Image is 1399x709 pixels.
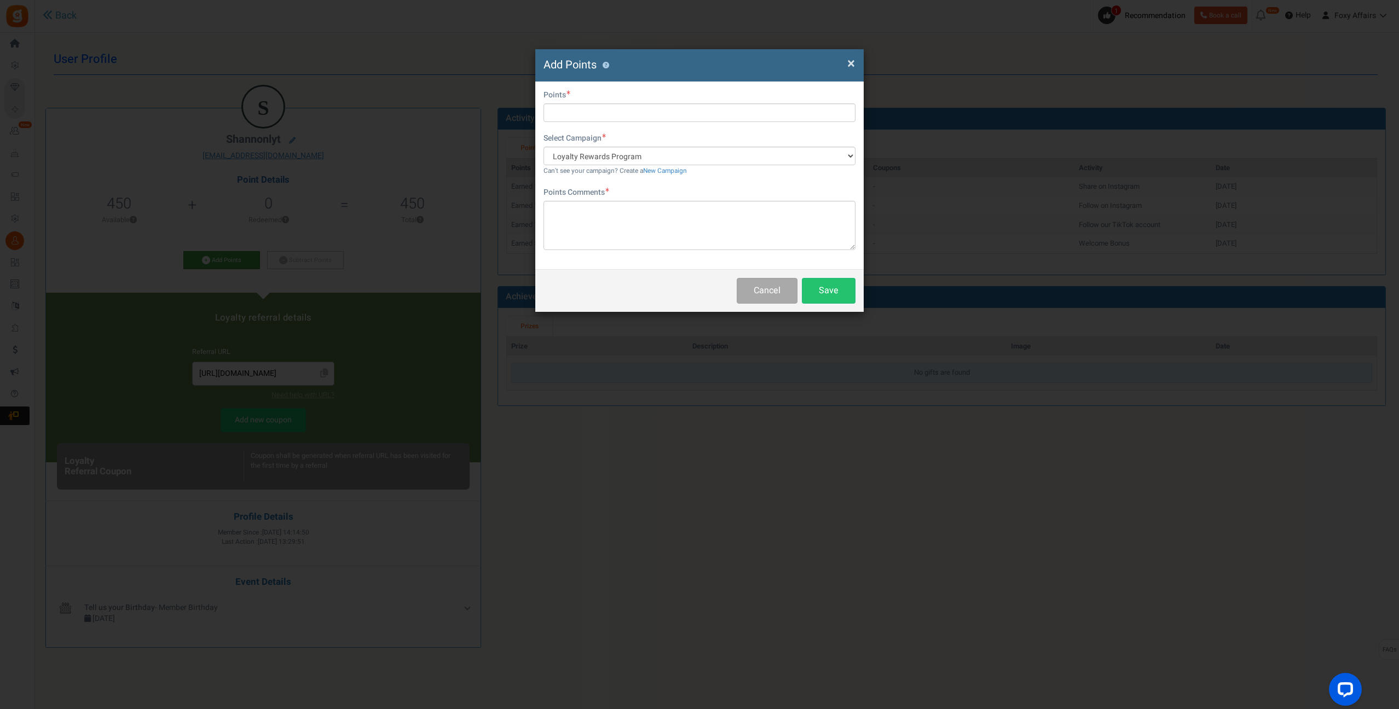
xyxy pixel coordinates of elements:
[544,90,570,101] label: Points
[602,62,609,69] button: ?
[802,278,855,304] button: Save
[544,133,606,144] label: Select Campaign
[643,166,687,176] a: New Campaign
[544,187,609,198] label: Points Comments
[847,53,855,74] span: ×
[737,278,797,304] button: Cancel
[544,166,687,176] small: Can't see your campaign? Create a
[544,57,597,73] span: Add Points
